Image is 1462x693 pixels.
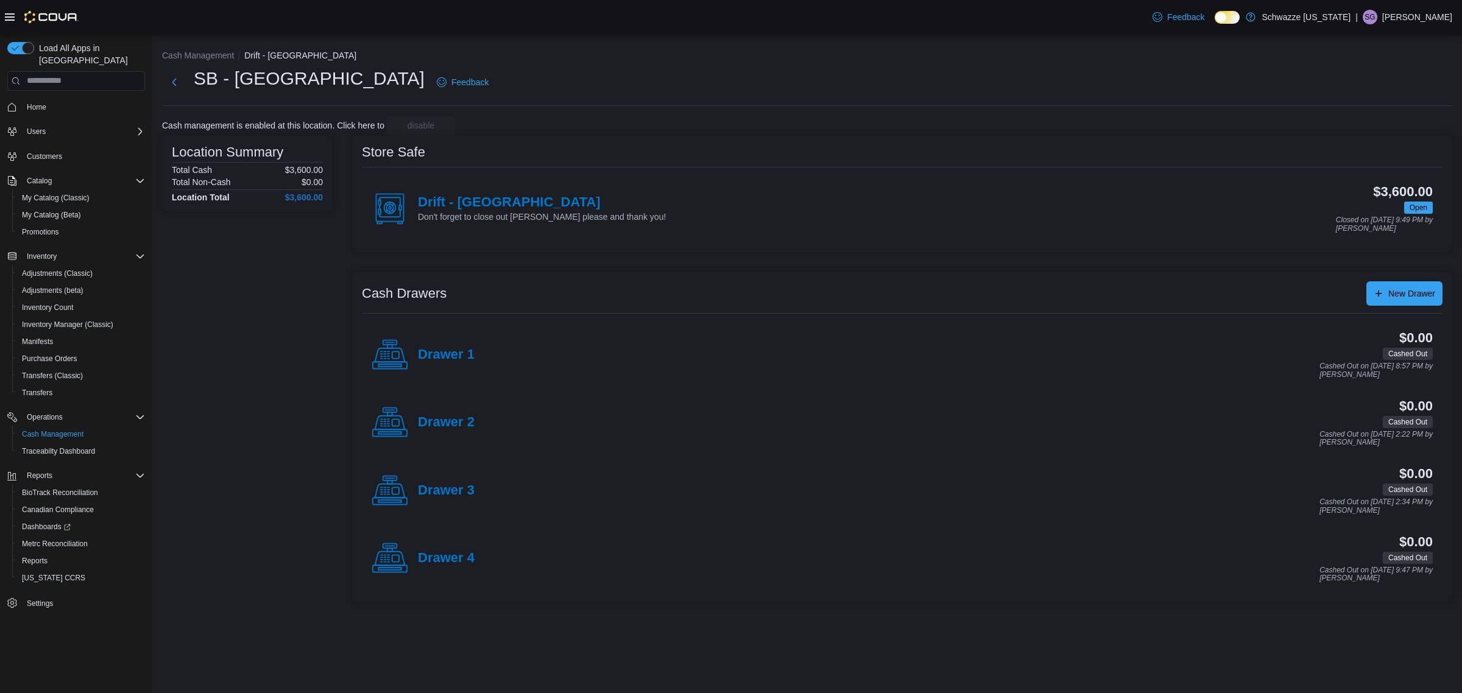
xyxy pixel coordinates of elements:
[418,415,475,431] h4: Drawer 2
[17,444,145,459] span: Traceabilty Dashboard
[17,300,145,315] span: Inventory Count
[22,388,52,398] span: Transfers
[387,116,455,135] button: disable
[1388,484,1427,495] span: Cashed Out
[22,149,145,164] span: Customers
[17,502,145,517] span: Canadian Compliance
[22,468,57,483] button: Reports
[17,225,64,239] a: Promotions
[12,384,150,401] button: Transfers
[22,227,59,237] span: Promotions
[2,248,150,265] button: Inventory
[451,76,489,88] span: Feedback
[22,149,67,164] a: Customers
[12,206,150,223] button: My Catalog (Beta)
[22,193,90,203] span: My Catalog (Classic)
[22,249,62,264] button: Inventory
[432,70,493,94] a: Feedback
[17,300,79,315] a: Inventory Count
[22,303,74,312] span: Inventory Count
[22,539,88,549] span: Metrc Reconciliation
[12,552,150,569] button: Reports
[1382,10,1452,24] p: [PERSON_NAME]
[22,99,145,114] span: Home
[12,426,150,443] button: Cash Management
[2,409,150,426] button: Operations
[22,174,57,188] button: Catalog
[27,252,57,261] span: Inventory
[362,145,425,160] h3: Store Safe
[418,347,475,363] h4: Drawer 1
[1363,10,1377,24] div: Sierra Graham
[17,444,100,459] a: Traceabilty Dashboard
[12,265,150,282] button: Adjustments (Classic)
[1365,10,1375,24] span: SG
[2,172,150,189] button: Catalog
[22,320,113,329] span: Inventory Manager (Classic)
[12,350,150,367] button: Purchase Orders
[2,147,150,165] button: Customers
[1167,11,1204,23] span: Feedback
[17,519,145,534] span: Dashboards
[12,501,150,518] button: Canadian Compliance
[12,223,150,241] button: Promotions
[17,554,52,568] a: Reports
[27,599,53,608] span: Settings
[22,410,68,424] button: Operations
[22,124,51,139] button: Users
[17,571,145,585] span: Washington CCRS
[17,368,88,383] a: Transfers (Classic)
[22,210,81,220] span: My Catalog (Beta)
[22,410,145,424] span: Operations
[22,505,94,515] span: Canadian Compliance
[1388,417,1427,427] span: Cashed Out
[17,208,86,222] a: My Catalog (Beta)
[12,367,150,384] button: Transfers (Classic)
[244,51,356,60] button: Drift - [GEOGRAPHIC_DATA]
[22,337,53,346] span: Manifests
[2,594,150,611] button: Settings
[27,412,63,422] span: Operations
[1388,287,1435,300] span: New Drawer
[17,334,58,349] a: Manifests
[1336,216,1433,233] p: Closed on [DATE] 9:49 PM by [PERSON_NAME]
[22,522,71,532] span: Dashboards
[17,385,145,400] span: Transfers
[418,551,475,566] h4: Drawer 4
[17,334,145,349] span: Manifests
[27,102,46,112] span: Home
[17,427,145,441] span: Cash Management
[1399,331,1433,345] h3: $0.00
[12,443,150,460] button: Traceabilty Dashboard
[1388,552,1427,563] span: Cashed Out
[1383,552,1433,564] span: Cashed Out
[17,368,145,383] span: Transfers (Classic)
[1383,416,1433,428] span: Cashed Out
[22,124,145,139] span: Users
[22,429,83,439] span: Cash Management
[1319,498,1433,515] p: Cashed Out on [DATE] 2:34 PM by [PERSON_NAME]
[12,333,150,350] button: Manifests
[22,556,48,566] span: Reports
[418,211,666,223] p: Don't forget to close out [PERSON_NAME] please and thank you!
[1404,202,1433,214] span: Open
[24,11,79,23] img: Cova
[1383,348,1433,360] span: Cashed Out
[172,192,230,202] h4: Location Total
[162,70,186,94] button: Next
[17,536,145,551] span: Metrc Reconciliation
[1388,348,1427,359] span: Cashed Out
[12,282,150,299] button: Adjustments (beta)
[1148,5,1209,29] a: Feedback
[17,266,145,281] span: Adjustments (Classic)
[17,554,145,568] span: Reports
[27,176,52,186] span: Catalog
[22,100,51,114] a: Home
[1355,10,1358,24] p: |
[162,121,384,130] p: Cash management is enabled at this location. Click here to
[1410,202,1427,213] span: Open
[17,385,57,400] a: Transfers
[27,152,62,161] span: Customers
[22,249,145,264] span: Inventory
[1373,185,1433,199] h3: $3,600.00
